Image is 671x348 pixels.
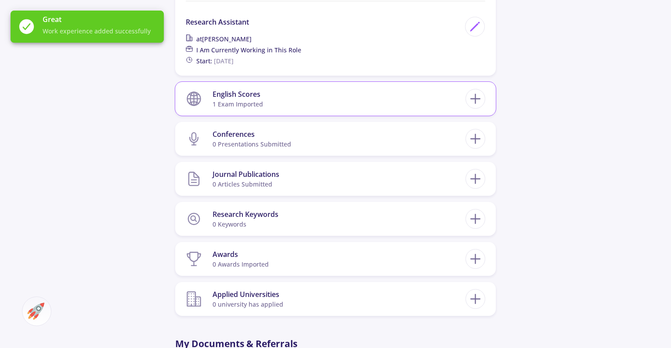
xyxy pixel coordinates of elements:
[213,289,283,300] div: Applied Universities
[196,34,252,44] span: at
[213,169,279,179] div: Journal Publications
[186,17,460,27] p: research assistant
[213,209,278,220] div: Research Keywords
[213,99,263,109] div: 1 exam imported
[202,35,252,43] span: [PERSON_NAME]
[27,303,44,320] img: ac-market
[43,14,157,25] span: Great
[196,56,212,66] span: Start:
[43,26,157,36] span: Work experience added successfully
[213,179,279,189] div: 0 articles submitted
[213,260,269,269] div: 0 awards imported
[213,129,291,139] div: Conferences
[213,139,291,149] div: 0 presentations submitted
[213,220,278,229] div: 0 keywords
[214,56,234,66] span: [DATE]
[213,89,263,99] div: English Scores
[213,249,269,260] div: Awards
[196,45,301,55] span: I Am Currently Working in This Role
[213,300,283,308] span: 0 university has applied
